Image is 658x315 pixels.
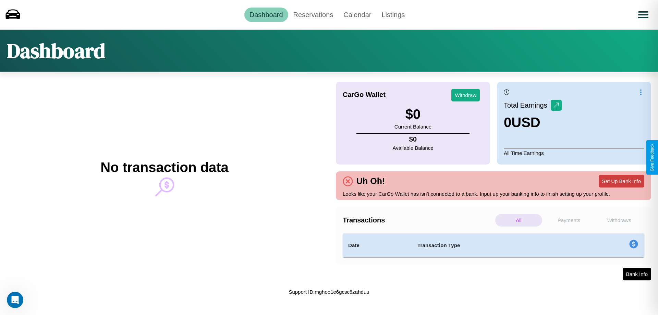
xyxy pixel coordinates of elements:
[599,175,644,187] button: Set Up Bank Info
[504,115,562,130] h3: 0 USD
[394,107,431,122] h3: $ 0
[596,214,643,227] p: Withdraws
[343,233,644,257] table: simple table
[348,241,406,250] h4: Date
[7,292,23,308] iframe: Intercom live chat
[393,135,434,143] h4: $ 0
[343,91,386,99] h4: CarGo Wallet
[376,8,410,22] a: Listings
[623,268,651,280] button: Bank Info
[353,176,388,186] h4: Uh Oh!
[650,144,655,171] div: Give Feedback
[634,5,653,24] button: Open menu
[504,99,551,111] p: Total Earnings
[289,287,369,296] p: Support ID: mghoo1e6gcsc8zahduu
[100,160,228,175] h2: No transaction data
[288,8,339,22] a: Reservations
[244,8,288,22] a: Dashboard
[495,214,542,227] p: All
[417,241,573,250] h4: Transaction Type
[451,89,480,101] button: Withdraw
[343,189,644,198] p: Looks like your CarGo Wallet has isn't connected to a bank. Input up your banking info to finish ...
[546,214,593,227] p: Payments
[343,216,493,224] h4: Transactions
[338,8,376,22] a: Calendar
[394,122,431,131] p: Current Balance
[393,143,434,153] p: Available Balance
[7,37,105,65] h1: Dashboard
[504,148,644,158] p: All Time Earnings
